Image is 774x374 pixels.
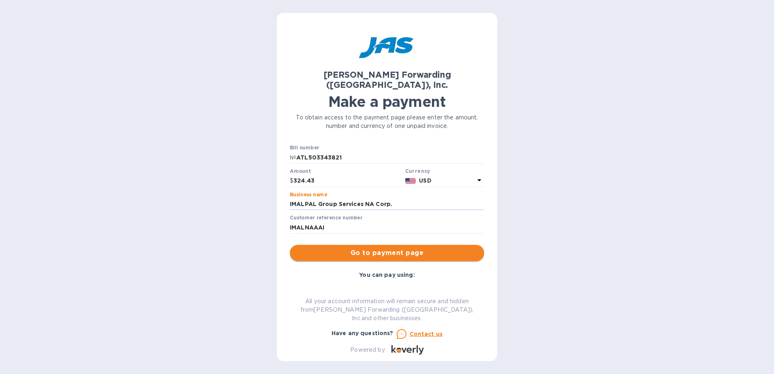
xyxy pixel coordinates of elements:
[359,272,415,278] b: You can pay using:
[350,346,385,354] p: Powered by
[293,175,402,187] input: 0.00
[290,169,310,174] label: Amount
[290,198,484,210] input: Enter business name
[410,331,443,337] u: Contact us
[332,330,393,336] b: Have any questions?
[405,178,416,184] img: USD
[290,153,296,162] p: №
[290,221,484,234] input: Enter customer reference number
[290,176,293,185] p: $
[296,248,478,258] span: Go to payment page
[405,168,430,174] b: Currency
[290,192,327,197] label: Business name
[290,216,362,221] label: Customer reference number
[290,297,484,323] p: All your account information will remain secure and hidden from [PERSON_NAME] Forwarding ([GEOGRA...
[290,245,484,261] button: Go to payment page
[419,177,431,184] b: USD
[323,70,451,90] b: [PERSON_NAME] Forwarding ([GEOGRAPHIC_DATA]), Inc.
[290,93,484,110] h1: Make a payment
[290,113,484,130] p: To obtain access to the payment page please enter the amount, number and currency of one unpaid i...
[290,146,319,151] label: Bill number
[296,151,484,164] input: Enter bill number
